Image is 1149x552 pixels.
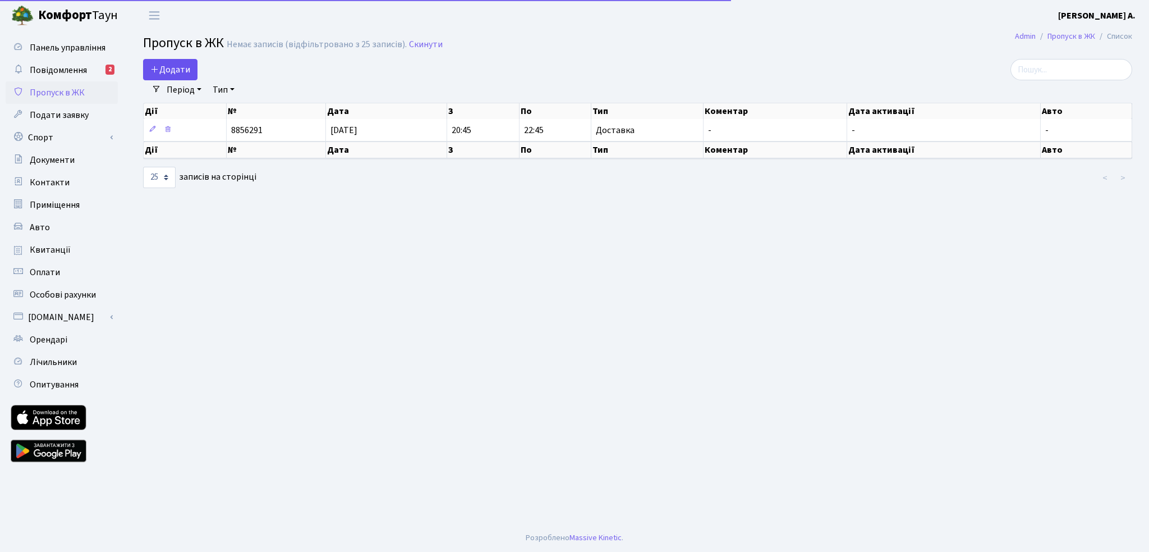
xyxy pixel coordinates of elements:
a: Повідомлення2 [6,59,118,81]
th: З [447,103,519,119]
span: Оплати [30,266,60,279]
span: - [1045,124,1049,136]
th: Авто [1041,103,1132,119]
label: записів на сторінці [143,167,256,188]
th: Дата [326,142,447,158]
span: Орендарі [30,334,67,346]
span: Таун [38,6,118,25]
th: Авто [1041,142,1132,158]
a: Додати [143,59,197,80]
span: Контакти [30,176,70,189]
span: [DATE] [330,124,357,136]
a: Особові рахунки [6,284,118,306]
th: Дії [144,142,227,158]
a: Пропуск в ЖК [1047,30,1095,42]
th: Дата активації [847,103,1041,119]
a: Контакти [6,171,118,194]
b: Комфорт [38,6,92,24]
span: Квитанції [30,244,71,256]
th: Тип [591,103,704,119]
span: Авто [30,221,50,234]
th: № [227,142,326,158]
div: Розроблено . [526,532,623,544]
li: Список [1095,30,1132,43]
b: [PERSON_NAME] А. [1058,10,1136,22]
a: Скинути [409,39,443,50]
a: Квитанції [6,239,118,261]
th: По [520,103,591,119]
th: Дата [326,103,447,119]
a: Документи [6,149,118,171]
th: Дії [144,103,227,119]
a: Авто [6,216,118,239]
span: Особові рахунки [30,289,96,301]
a: Спорт [6,126,118,149]
span: - [708,124,711,136]
span: Документи [30,154,75,166]
a: Пропуск в ЖК [6,81,118,104]
span: Панель управління [30,42,105,54]
a: Лічильники [6,351,118,373]
span: Пропуск в ЖК [30,86,85,99]
a: Оплати [6,261,118,284]
a: Орендарі [6,329,118,351]
a: Тип [208,80,239,99]
button: Переключити навігацію [140,6,168,25]
span: Лічильники [30,356,77,368]
span: Подати заявку [30,109,89,121]
th: № [227,103,326,119]
a: Admin [1015,30,1036,42]
span: - [852,124,855,136]
a: Період [162,80,206,99]
div: Немає записів (відфільтровано з 25 записів). [227,39,407,50]
th: Коментар [704,103,847,119]
th: Дата активації [847,142,1041,158]
span: Пропуск в ЖК [143,33,224,53]
a: Подати заявку [6,104,118,126]
nav: breadcrumb [998,25,1149,48]
a: Опитування [6,373,118,396]
input: Пошук... [1010,59,1132,80]
a: [DOMAIN_NAME] [6,306,118,329]
select: записів на сторінці [143,167,176,188]
th: По [520,142,591,158]
span: 8856291 [231,124,263,136]
span: Приміщення [30,199,80,211]
th: Коментар [704,142,847,158]
a: Приміщення [6,194,118,216]
img: logo.png [11,4,34,27]
a: Панель управління [6,37,118,59]
span: Опитування [30,378,79,391]
div: 2 [105,65,114,75]
span: Повідомлення [30,64,87,76]
a: [PERSON_NAME] А. [1058,9,1136,22]
span: 22:45 [524,124,544,136]
a: Massive Kinetic [569,532,622,544]
th: Тип [591,142,704,158]
th: З [447,142,519,158]
span: Додати [150,63,190,76]
span: Доставка [596,126,635,135]
span: 20:45 [452,124,471,136]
